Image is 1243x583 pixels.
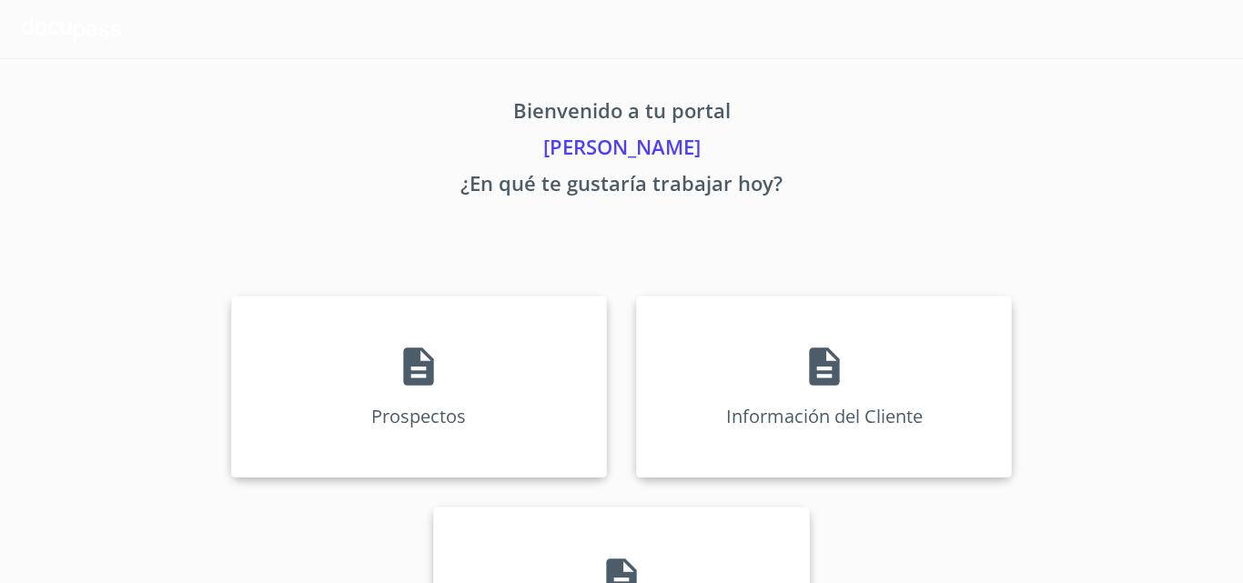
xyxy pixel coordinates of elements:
[726,404,923,428] p: Información del Cliente
[61,168,1182,205] p: ¿En qué te gustaría trabajar hoy?
[61,132,1182,168] p: [PERSON_NAME]
[1037,15,1199,44] span: [PERSON_NAME]
[1037,15,1221,44] button: account of current user
[371,404,466,428] p: Prospectos
[61,95,1182,132] p: Bienvenido a tu portal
